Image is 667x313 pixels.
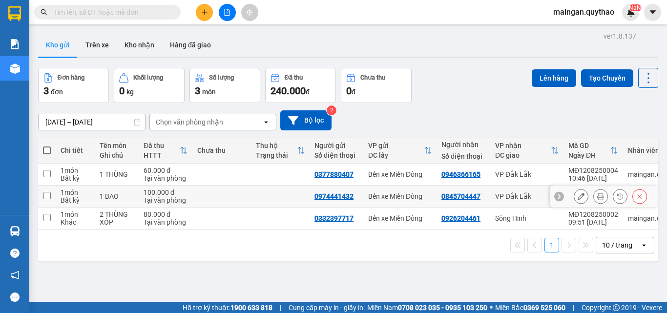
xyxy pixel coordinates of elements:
span: maingan.quythao [545,6,622,18]
img: logo-vxr [8,6,21,21]
span: plus [201,9,208,16]
span: Gửi: [8,9,23,20]
img: warehouse-icon [10,63,20,74]
button: Khối lượng0kg [114,68,185,103]
div: Khác [61,218,90,226]
span: đ [306,88,310,96]
div: Khối lượng [133,74,163,81]
div: 1 BAO [100,192,134,200]
div: Chi tiết [61,146,90,154]
div: VP Đắk Lắk [495,170,559,178]
button: 1 [544,238,559,252]
div: 10:46 [DATE] [568,174,618,182]
sup: 2 [327,105,336,115]
div: ĐC giao [495,151,551,159]
strong: 0708 023 035 - 0935 103 250 [398,304,487,312]
span: 0 [346,85,352,97]
div: Thu hộ [256,142,297,149]
th: Toggle SortBy [363,138,437,164]
button: Đơn hàng3đơn [38,68,109,103]
div: VP Đắk Lắk [83,8,152,32]
div: 1 THÙNG [100,170,134,178]
div: Sửa đơn hàng [574,189,588,204]
div: 80.000 đ [144,210,188,218]
div: Bến xe Miền Đông [8,8,77,32]
div: Chưa thu [197,146,246,154]
div: Người nhận [441,141,485,148]
span: món [202,88,216,96]
button: Kho gửi [38,33,78,57]
button: caret-down [644,4,661,21]
div: MĐ1208250004 [568,167,618,174]
div: Số điện thoại [314,151,358,159]
div: 0926204461 [441,214,480,222]
div: Tại văn phòng [144,196,188,204]
div: Tên món [100,142,134,149]
div: Bến xe Miền Đông [368,170,432,178]
span: | [280,302,281,313]
div: Đã thu [144,142,180,149]
div: Đơn hàng [58,74,84,81]
span: Cung cấp máy in - giấy in: [289,302,365,313]
div: 0377880407 [8,32,77,45]
span: message [10,292,20,302]
button: Kho nhận [117,33,162,57]
div: Mã GD [568,142,610,149]
span: SL [112,68,125,82]
button: Đã thu240.000đ [265,68,336,103]
button: Số lượng3món [189,68,260,103]
div: 0946366165 [441,170,480,178]
span: | [573,302,574,313]
span: caret-down [648,8,657,17]
span: đ [352,88,355,96]
div: Ngày ĐH [568,151,610,159]
div: Tại văn phòng [144,218,188,226]
span: Miền Nam [367,302,487,313]
div: HTTT [144,151,180,159]
span: question-circle [10,249,20,258]
div: 0845704447 [441,192,480,200]
span: đơn [51,88,63,96]
span: 0 [119,85,125,97]
svg: open [262,118,270,126]
div: Chưa thu [360,74,385,81]
button: Lên hàng [532,69,576,87]
div: 0332397717 [314,214,354,222]
button: Chưa thu0đ [341,68,412,103]
div: Trạng thái [256,151,297,159]
span: kg [126,88,134,96]
div: VP gửi [368,142,424,149]
div: Sông Hinh [495,214,559,222]
button: file-add [219,4,236,21]
span: 240.000 [271,85,306,97]
div: Bến xe Miền Đông [368,192,432,200]
div: ver 1.8.137 [604,31,636,42]
sup: NaN [629,4,641,11]
div: 60.000 đ [144,167,188,174]
span: ⚪️ [490,306,493,310]
div: Người gửi [314,142,358,149]
button: Bộ lọc [280,110,332,130]
img: solution-icon [10,39,20,49]
span: aim [246,9,253,16]
span: 3 [43,85,49,97]
div: Số lượng [209,74,234,81]
span: notification [10,271,20,280]
span: CR : [7,52,22,63]
div: 0974441432 [314,192,354,200]
span: 3 [195,85,200,97]
input: Tìm tên, số ĐT hoặc mã đơn [54,7,169,18]
div: VP nhận [495,142,551,149]
button: Tạo Chuyến [581,69,633,87]
span: copyright [613,304,620,311]
div: 1 món [61,210,90,218]
div: Bến xe Miền Đông [368,214,432,222]
div: 0377880407 [314,170,354,178]
button: plus [196,4,213,21]
div: 1 món [61,188,90,196]
div: 60.000 [7,51,78,63]
img: icon-new-feature [626,8,635,17]
div: Đã thu [285,74,303,81]
div: 10 / trang [602,240,632,250]
div: Chọn văn phòng nhận [156,117,223,127]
